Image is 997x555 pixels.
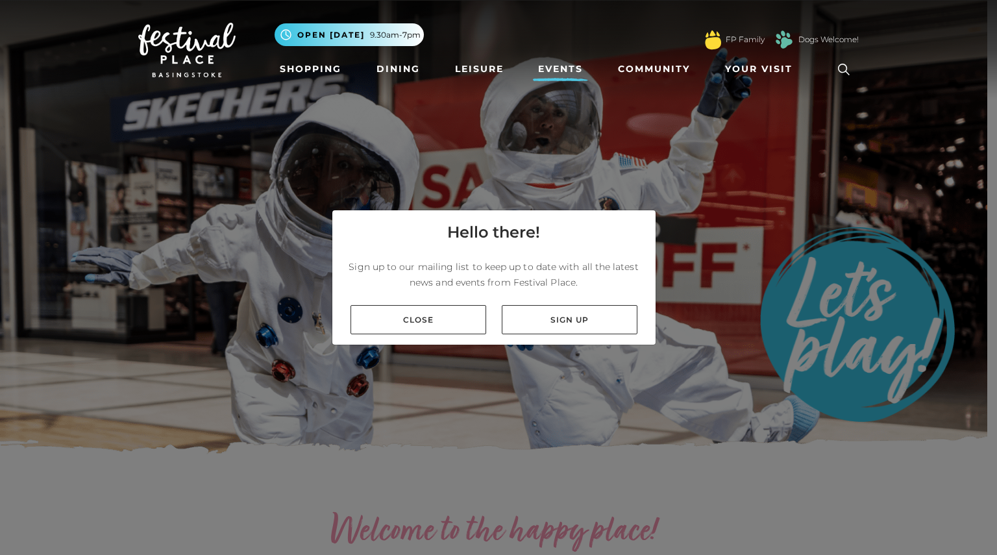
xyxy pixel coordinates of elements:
[275,23,424,46] button: Open [DATE] 9.30am-7pm
[450,57,509,81] a: Leisure
[725,62,793,76] span: Your Visit
[720,57,804,81] a: Your Visit
[371,57,425,81] a: Dining
[297,29,365,41] span: Open [DATE]
[502,305,637,334] a: Sign up
[613,57,695,81] a: Community
[275,57,347,81] a: Shopping
[798,34,859,45] a: Dogs Welcome!
[138,23,236,77] img: Festival Place Logo
[726,34,765,45] a: FP Family
[370,29,421,41] span: 9.30am-7pm
[343,259,645,290] p: Sign up to our mailing list to keep up to date with all the latest news and events from Festival ...
[447,221,540,244] h4: Hello there!
[533,57,588,81] a: Events
[351,305,486,334] a: Close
